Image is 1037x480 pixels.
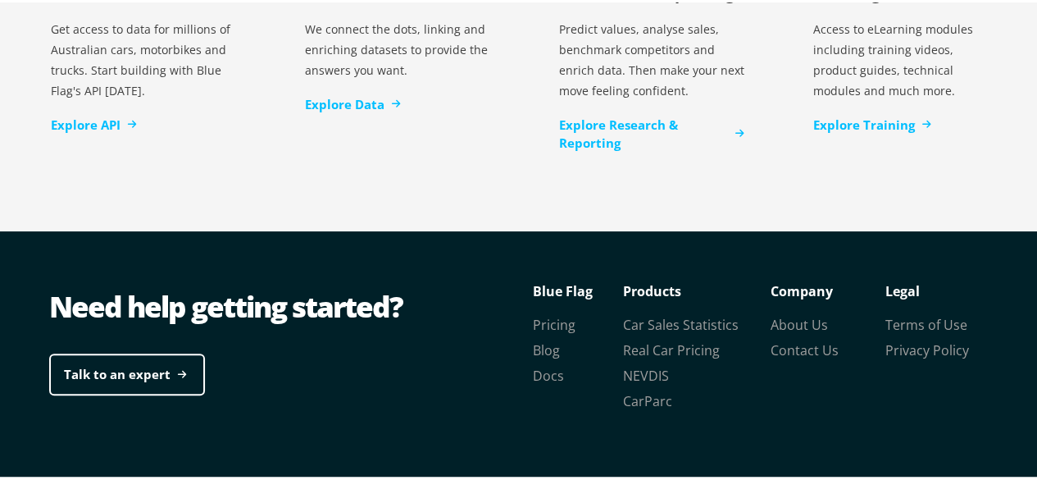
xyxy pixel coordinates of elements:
[771,313,828,331] a: About Us
[305,10,490,85] p: We connect the dots, linking and enriching datasets to provide the answers you want.
[305,93,401,112] a: Explore Data
[813,113,931,132] a: Explore Training
[623,313,739,331] a: Car Sales Statistics
[533,339,560,357] a: Blog
[533,313,575,331] a: Pricing
[559,10,744,105] p: Predict values, analyse sales, benchmark competitors and enrich data. Then make your next move fe...
[51,10,236,105] p: Get access to data for millions of Australian cars, motorbikes and trucks. Start building with Bl...
[771,277,885,301] p: Company
[533,277,623,301] p: Blue Flag
[49,284,525,325] div: Need help getting started?
[623,339,720,357] a: Real Car Pricing
[885,339,969,357] a: Privacy Policy
[885,313,967,331] a: Terms of Use
[771,339,839,357] a: Contact Us
[623,277,771,301] p: Products
[51,113,137,132] a: Explore API
[813,10,998,105] p: Access to eLearning modules including training videos, product guides, technical modules and much...
[49,351,205,393] a: Talk to an expert
[559,113,744,150] a: Explore Research & Reporting
[885,277,1000,301] p: Legal
[623,390,672,408] a: CarParc
[623,364,669,382] a: NEVDIS
[533,364,564,382] a: Docs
